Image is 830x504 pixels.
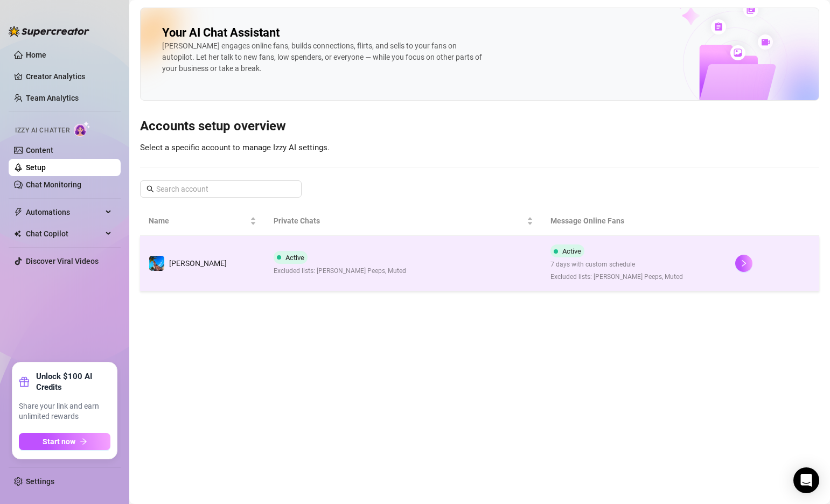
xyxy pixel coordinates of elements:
span: Izzy AI Chatter [15,125,69,136]
button: Start nowarrow-right [19,433,110,450]
a: Team Analytics [26,94,79,102]
a: Setup [26,163,46,172]
a: Creator Analytics [26,68,112,85]
span: Share your link and earn unlimited rewards [19,401,110,422]
span: [PERSON_NAME] [169,259,227,268]
div: Open Intercom Messenger [793,467,819,493]
span: Excluded lists: [PERSON_NAME] Peeps, Muted [274,266,406,276]
a: Discover Viral Videos [26,257,99,265]
div: [PERSON_NAME] engages online fans, builds connections, flirts, and sells to your fans on autopilo... [162,40,485,74]
span: arrow-right [80,438,87,445]
span: Start now [43,437,75,446]
a: Content [26,146,53,155]
a: Home [26,51,46,59]
span: Name [149,215,248,227]
img: logo-BBDzfeDw.svg [9,26,89,37]
span: Excluded lists: [PERSON_NAME] Peeps, Muted [550,272,683,282]
th: Message Online Fans [542,206,727,236]
input: Search account [156,183,287,195]
span: Automations [26,204,102,221]
span: right [740,260,748,267]
span: Select a specific account to manage Izzy AI settings. [140,143,330,152]
h3: Accounts setup overview [140,118,819,135]
img: Chat Copilot [14,230,21,237]
span: search [147,185,154,193]
span: Active [562,247,581,255]
a: Chat Monitoring [26,180,81,189]
strong: Unlock $100 AI Credits [36,371,110,393]
span: 7 days with custom schedule [550,260,683,270]
span: gift [19,376,30,387]
img: Ryan [149,256,164,271]
span: Chat Copilot [26,225,102,242]
span: thunderbolt [14,208,23,216]
th: Private Chats [265,206,542,236]
th: Name [140,206,265,236]
h2: Your AI Chat Assistant [162,25,280,40]
a: Settings [26,477,54,486]
button: right [735,255,752,272]
span: Private Chats [274,215,525,227]
img: AI Chatter [74,121,90,137]
span: Active [285,254,304,262]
